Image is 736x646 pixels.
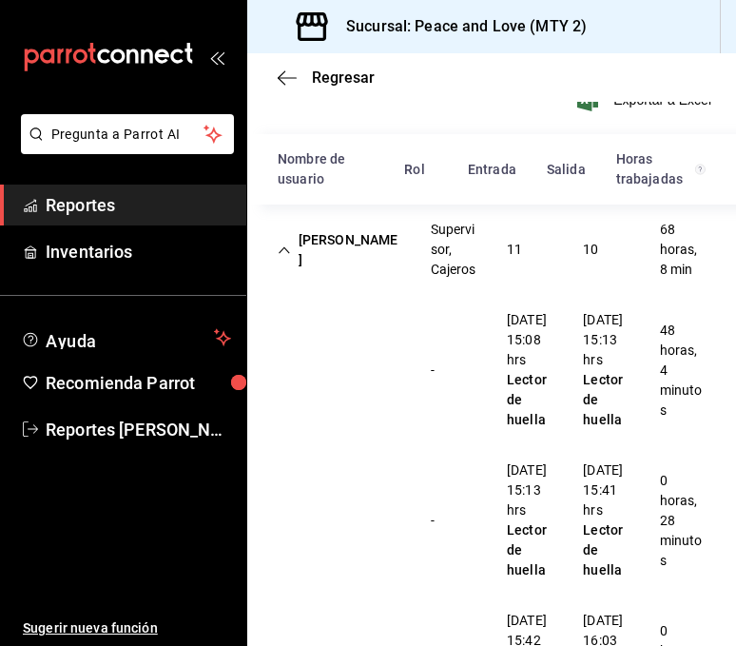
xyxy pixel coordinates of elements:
div: - [431,511,435,531]
svg: El total de horas trabajadas por usuario es el resultado de la suma redondeada del registro de ho... [695,162,706,177]
div: Cell [645,313,721,428]
div: Lector de huella [583,520,629,580]
div: Cell [416,503,450,538]
div: Row [247,205,736,295]
div: [DATE] 15:13 hrs [507,460,552,520]
div: Cell [492,453,568,588]
button: Pregunta a Parrot AI [21,114,234,154]
div: Supervisor, Cajeros [431,220,476,280]
div: Cell [262,223,416,278]
div: [DATE] 15:08 hrs [507,310,552,370]
a: Pregunta a Parrot AI [13,138,234,158]
span: Sugerir nueva función [23,618,231,638]
div: Cell [262,362,293,378]
div: Cell [568,453,644,588]
span: Ayuda [46,326,206,349]
div: Cell [416,353,450,388]
div: Cell [645,212,721,287]
span: Regresar [312,69,375,87]
button: Regresar [278,69,375,87]
div: Cell [416,212,492,287]
div: Cell [492,232,537,267]
div: [DATE] 15:41 hrs [583,460,629,520]
div: Cell [568,303,644,438]
span: Recomienda Parrot [46,370,231,396]
div: Lector de huella [507,370,552,430]
div: Row [247,445,736,596]
span: Reportes [PERSON_NAME] [PERSON_NAME] [46,417,231,442]
h3: Sucursal: Peace and Love (MTY 2) [331,15,587,38]
div: Lector de huella [507,520,552,580]
div: [DATE] 15:13 hrs [583,310,629,370]
div: Cell [262,513,293,528]
div: HeadCell [532,152,601,187]
div: HeadCell [389,152,453,187]
div: HeadCell [262,142,389,197]
span: Inventarios [46,239,231,264]
div: - [431,361,435,381]
div: Row [247,295,736,445]
div: Cell [645,463,721,578]
div: Cell [568,232,613,267]
div: Lector de huella [583,370,629,430]
div: Cell [492,303,568,438]
button: open_drawer_menu [209,49,224,65]
div: Head [247,134,736,205]
span: Pregunta a Parrot AI [51,125,204,145]
span: Reportes [46,192,231,218]
div: HeadCell [453,152,532,187]
div: HeadCell [601,142,721,197]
